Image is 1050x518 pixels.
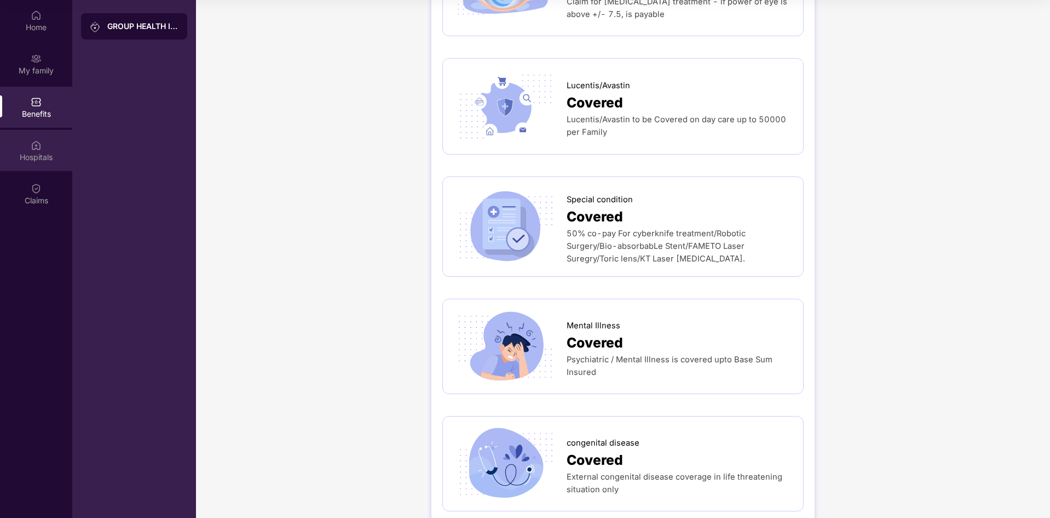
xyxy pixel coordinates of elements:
[567,92,623,113] span: Covered
[31,183,42,194] img: svg+xml;base64,PHN2ZyBpZD0iQ2xhaW0iIHhtbG5zPSJodHRwOi8vd3d3LnczLm9yZy8yMDAwL3N2ZyIgd2lkdGg9IjIwIi...
[567,449,623,471] span: Covered
[31,10,42,21] img: svg+xml;base64,PHN2ZyBpZD0iSG9tZSIgeG1sbnM9Imh0dHA6Ly93d3cudzMub3JnLzIwMDAvc3ZnIiB3aWR0aD0iMjAiIG...
[567,229,746,264] span: 50% co-pay For cyberknife treatment/Robotic Surgery/Bio-absorbabLe Stent/FAMETO Laser Suregry/Tor...
[454,70,557,143] img: icon
[31,96,42,107] img: svg+xml;base64,PHN2ZyBpZD0iQmVuZWZpdHMiIHhtbG5zPSJodHRwOi8vd3d3LnczLm9yZy8yMDAwL3N2ZyIgd2lkdGg9Ij...
[454,428,557,500] img: icon
[107,21,178,32] div: GROUP HEALTH INSURANCE
[567,206,623,227] span: Covered
[90,21,101,32] img: svg+xml;base64,PHN2ZyB3aWR0aD0iMjAiIGhlaWdodD0iMjAiIHZpZXdCb3g9IjAgMCAyMCAyMCIgZmlsbD0ibm9uZSIgeG...
[454,310,557,383] img: icon
[567,115,786,137] span: Lucentis/Avastin to be Covered on day care up to 50000 per Family
[31,140,42,151] img: svg+xml;base64,PHN2ZyBpZD0iSG9zcGl0YWxzIiB4bWxucz0iaHR0cDovL3d3dy53My5vcmcvMjAwMC9zdmciIHdpZHRoPS...
[454,191,557,263] img: icon
[567,472,782,494] span: External congenital disease coverage in life threatening situation only
[567,79,630,92] span: Lucentis/Avastin
[31,53,42,64] img: svg+xml;base64,PHN2ZyB3aWR0aD0iMjAiIGhlaWdodD0iMjAiIHZpZXdCb3g9IjAgMCAyMCAyMCIgZmlsbD0ibm9uZSIgeG...
[567,355,772,377] span: Psychiatric / Mental Illness is covered upto Base Sum Insured
[567,332,623,354] span: Covered
[567,437,639,449] span: congenital disease
[567,320,620,332] span: Mental Illness
[567,193,633,206] span: Special condition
